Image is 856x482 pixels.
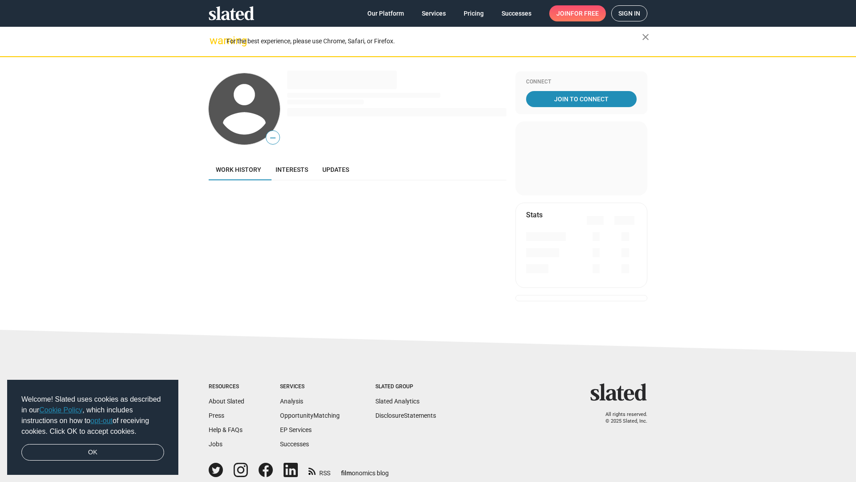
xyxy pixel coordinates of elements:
[209,440,222,448] a: Jobs
[422,5,446,21] span: Services
[209,383,244,391] div: Resources
[494,5,539,21] a: Successes
[7,380,178,475] div: cookieconsent
[528,91,635,107] span: Join To Connect
[280,412,340,419] a: OpportunityMatching
[341,470,352,477] span: film
[375,383,436,391] div: Slated Group
[209,159,268,180] a: Work history
[280,426,312,433] a: EP Services
[464,5,484,21] span: Pricing
[502,5,531,21] span: Successes
[526,79,637,86] div: Connect
[322,166,349,173] span: Updates
[266,132,280,144] span: —
[457,5,491,21] a: Pricing
[280,398,303,405] a: Analysis
[315,159,356,180] a: Updates
[276,166,308,173] span: Interests
[415,5,453,21] a: Services
[618,6,640,21] span: Sign in
[21,444,164,461] a: dismiss cookie message
[209,398,244,405] a: About Slated
[39,406,82,414] a: Cookie Policy
[309,464,330,478] a: RSS
[209,412,224,419] a: Press
[226,35,642,47] div: For the best experience, please use Chrome, Safari, or Firefox.
[209,426,243,433] a: Help & FAQs
[268,159,315,180] a: Interests
[91,417,113,424] a: opt-out
[571,5,599,21] span: for free
[556,5,599,21] span: Join
[367,5,404,21] span: Our Platform
[341,462,389,478] a: filmonomics blog
[360,5,411,21] a: Our Platform
[375,412,436,419] a: DisclosureStatements
[375,398,420,405] a: Slated Analytics
[596,411,647,424] p: All rights reserved. © 2025 Slated, Inc.
[526,210,543,220] mat-card-title: Stats
[210,35,220,46] mat-icon: warning
[280,440,309,448] a: Successes
[21,394,164,437] span: Welcome! Slated uses cookies as described in our , which includes instructions on how to of recei...
[216,166,261,173] span: Work history
[280,383,340,391] div: Services
[640,32,651,42] mat-icon: close
[611,5,647,21] a: Sign in
[549,5,606,21] a: Joinfor free
[526,91,637,107] a: Join To Connect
